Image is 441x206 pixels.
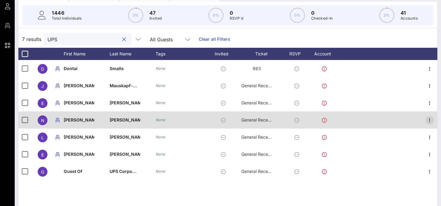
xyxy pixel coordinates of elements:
[401,15,418,21] p: Accounts
[241,152,278,157] span: General Reception
[22,36,41,43] span: 7 results
[41,66,44,72] span: D
[156,100,165,105] i: None
[146,33,195,45] div: All Guests
[64,111,94,129] p: [PERSON_NAME]
[241,169,278,174] span: General Reception
[41,135,44,140] span: L
[156,169,165,174] i: None
[110,146,140,163] p: [PERSON_NAME]
[64,48,110,60] div: First Name
[241,100,278,105] span: General Reception
[64,129,94,146] p: [PERSON_NAME]
[122,36,126,43] button: clear icon
[150,37,173,42] div: All Guests
[199,36,230,43] a: Clear all Filters
[156,48,208,60] div: Tags
[287,48,309,60] div: RSVP
[64,94,94,111] p: [PERSON_NAME]
[311,9,333,17] p: 0
[41,118,44,123] span: N
[110,163,140,180] p: UPS Corpo…
[156,83,165,88] i: None
[230,15,243,21] p: RSVP`d
[52,15,82,21] p: Total Individuals
[149,9,162,17] p: 47
[149,15,162,21] p: Invited
[41,152,44,157] span: E
[64,77,94,94] p: [PERSON_NAME]
[41,84,44,89] span: J
[241,117,278,122] span: General Reception
[64,163,94,180] p: Guest Of
[41,169,44,174] span: G
[401,9,418,17] p: 41
[110,77,140,94] p: Mauskapf-…
[241,83,278,88] span: General Reception
[208,48,241,60] div: Invited
[241,48,287,60] div: Ticket
[41,101,44,106] span: E
[110,111,140,129] p: [PERSON_NAME]
[311,15,333,21] p: Checked-In
[253,66,261,71] span: 983
[64,146,94,163] p: [PERSON_NAME]
[110,94,140,111] p: [PERSON_NAME]
[309,48,342,60] div: Account
[110,129,140,146] p: [PERSON_NAME]
[156,135,165,139] i: None
[156,118,165,122] i: None
[64,60,94,77] p: Dontai
[156,152,165,156] i: None
[241,134,278,140] span: General Reception
[156,66,165,71] i: None
[230,9,243,17] p: 0
[110,60,140,77] p: Smalls
[52,9,82,17] p: 1446
[110,48,156,60] div: Last Name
